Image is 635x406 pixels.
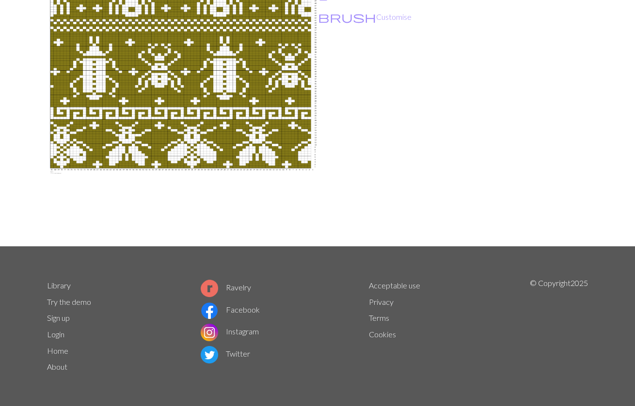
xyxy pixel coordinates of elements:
[201,324,218,341] img: Instagram logo
[318,11,376,23] i: Customise
[47,297,91,306] a: Try the demo
[369,281,420,290] a: Acceptable use
[201,280,218,297] img: Ravelry logo
[317,11,412,23] button: CustomiseCustomise
[530,277,588,375] p: © Copyright 2025
[369,330,396,339] a: Cookies
[201,349,250,358] a: Twitter
[47,313,70,322] a: Sign up
[47,362,67,371] a: About
[47,330,64,339] a: Login
[318,10,376,24] span: brush
[369,313,389,322] a: Terms
[201,302,218,319] img: Facebook logo
[201,283,251,292] a: Ravelry
[201,305,260,314] a: Facebook
[47,346,68,355] a: Home
[201,346,218,363] img: Twitter logo
[47,281,71,290] a: Library
[201,327,259,336] a: Instagram
[369,297,394,306] a: Privacy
